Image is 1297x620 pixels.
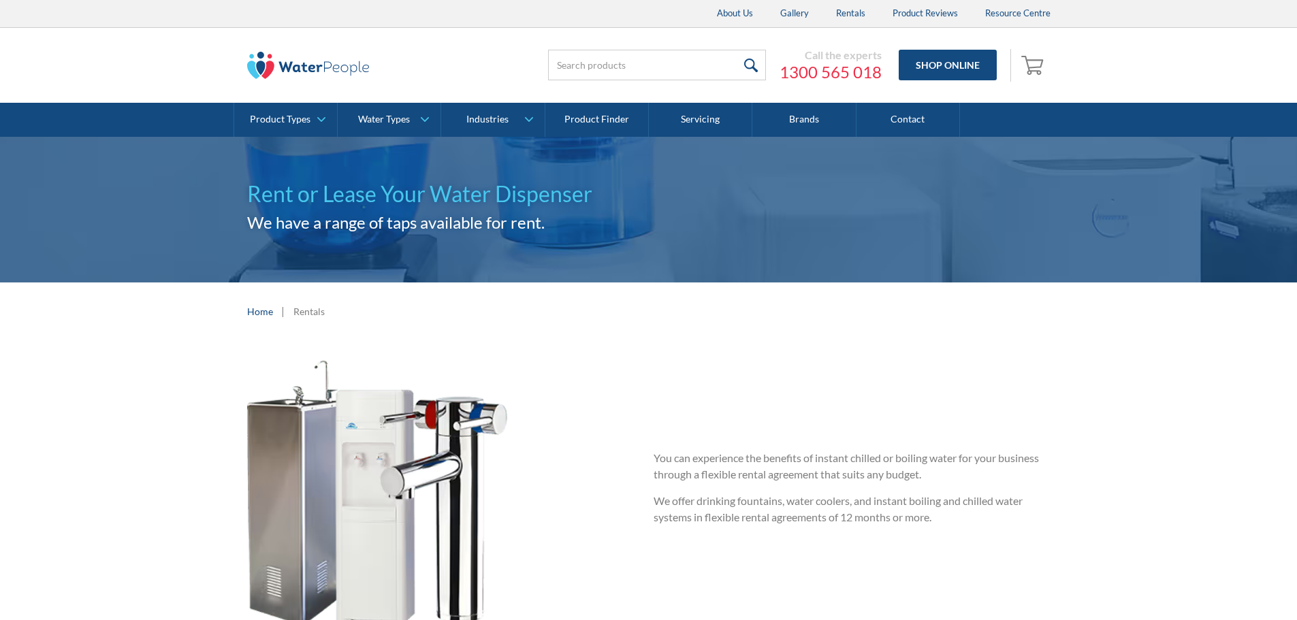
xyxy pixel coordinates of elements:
[1018,49,1051,82] a: Open cart
[649,103,752,137] a: Servicing
[247,304,273,319] a: Home
[752,103,856,137] a: Brands
[1021,54,1047,76] img: shopping cart
[780,62,882,82] a: 1300 565 018
[466,114,509,125] div: Industries
[856,103,960,137] a: Contact
[654,450,1050,483] p: You can experience the benefits of instant chilled or boiling water for your business through a f...
[780,48,882,62] div: Call the experts
[250,114,310,125] div: Product Types
[234,103,337,137] a: Product Types
[899,50,997,80] a: Shop Online
[654,493,1050,525] p: We offer drinking fountains, water coolers, and instant boiling and chilled water systems in flex...
[358,114,410,125] div: Water Types
[338,103,441,137] a: Water Types
[280,303,287,319] div: |
[545,103,649,137] a: Product Finder
[441,103,544,137] a: Industries
[247,210,1051,235] h2: We have a range of taps available for rent.
[247,178,1051,210] h1: Rent or Lease Your Water Dispenser
[293,304,325,319] div: Rentals
[548,50,766,80] input: Search products
[247,52,370,79] img: The Water People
